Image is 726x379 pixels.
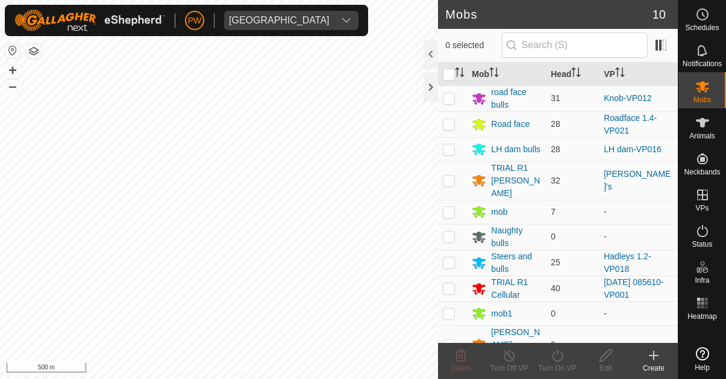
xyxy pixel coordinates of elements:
a: Hadleys 1.2-VP018 [604,251,651,274]
span: 28 [551,119,560,129]
span: 5 [551,340,555,350]
div: mob [491,206,507,218]
span: 28 [551,144,560,154]
span: 0 [551,232,555,241]
span: Notifications [683,60,722,67]
div: Steers and bulls [491,250,541,276]
span: Heatmap [687,313,717,320]
a: Roadface 1.4-VP021 [604,113,657,135]
h2: Mobs [445,7,652,22]
p-sorticon: Activate to sort [489,69,499,79]
a: Privacy Policy [172,363,217,374]
span: VPs [695,205,709,212]
p-sorticon: Activate to sort [615,69,625,79]
div: dropdown trigger [334,11,358,30]
th: Mob [467,63,546,86]
span: Kawhia Farm [224,11,334,30]
span: Status [692,241,712,248]
div: TRIAL R1 [PERSON_NAME] [491,162,541,200]
button: Map Layers [27,44,41,58]
span: 0 selected [445,39,501,52]
div: LH dam bulls [491,143,540,156]
button: Reset Map [5,43,20,58]
span: 10 [652,5,666,23]
span: Help [695,364,710,371]
td: - [599,200,678,224]
span: 40 [551,283,560,293]
td: - [599,325,678,364]
span: Animals [689,132,715,140]
div: Naughty bulls [491,224,541,250]
div: mob1 [491,307,512,320]
span: 32 [551,176,560,185]
div: Turn On VP [533,363,581,374]
p-sorticon: Activate to sort [571,69,581,79]
input: Search (S) [502,32,648,58]
span: 31 [551,93,560,103]
div: [GEOGRAPHIC_DATA] [229,16,330,25]
div: road face bulls [491,86,541,111]
span: Mobs [693,96,711,103]
img: Gallagher Logo [14,10,165,31]
a: Help [678,342,726,376]
span: PW [188,14,202,27]
a: Contact Us [231,363,266,374]
td: - [599,224,678,250]
a: Knob-VP012 [604,93,651,103]
div: Road face [491,118,530,131]
span: Delete [451,364,472,372]
span: 0 [551,309,555,318]
a: [DATE] 085610-VP001 [604,277,663,300]
span: Infra [695,277,709,284]
div: Turn Off VP [485,363,533,374]
a: LH dam-VP016 [604,144,662,154]
th: Head [546,63,599,86]
div: Edit [581,363,630,374]
button: + [5,63,20,78]
span: Schedules [685,24,719,31]
p-sorticon: Activate to sort [455,69,465,79]
th: VP [599,63,678,86]
div: [PERSON_NAME] stragglers [491,326,541,364]
div: Create [630,363,678,374]
span: 7 [551,207,555,217]
span: 25 [551,257,560,267]
td: - [599,301,678,325]
span: Neckbands [684,168,720,176]
button: – [5,79,20,93]
a: [PERSON_NAME]'s [604,169,671,191]
div: TRIAL R1 Cellular [491,276,541,301]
